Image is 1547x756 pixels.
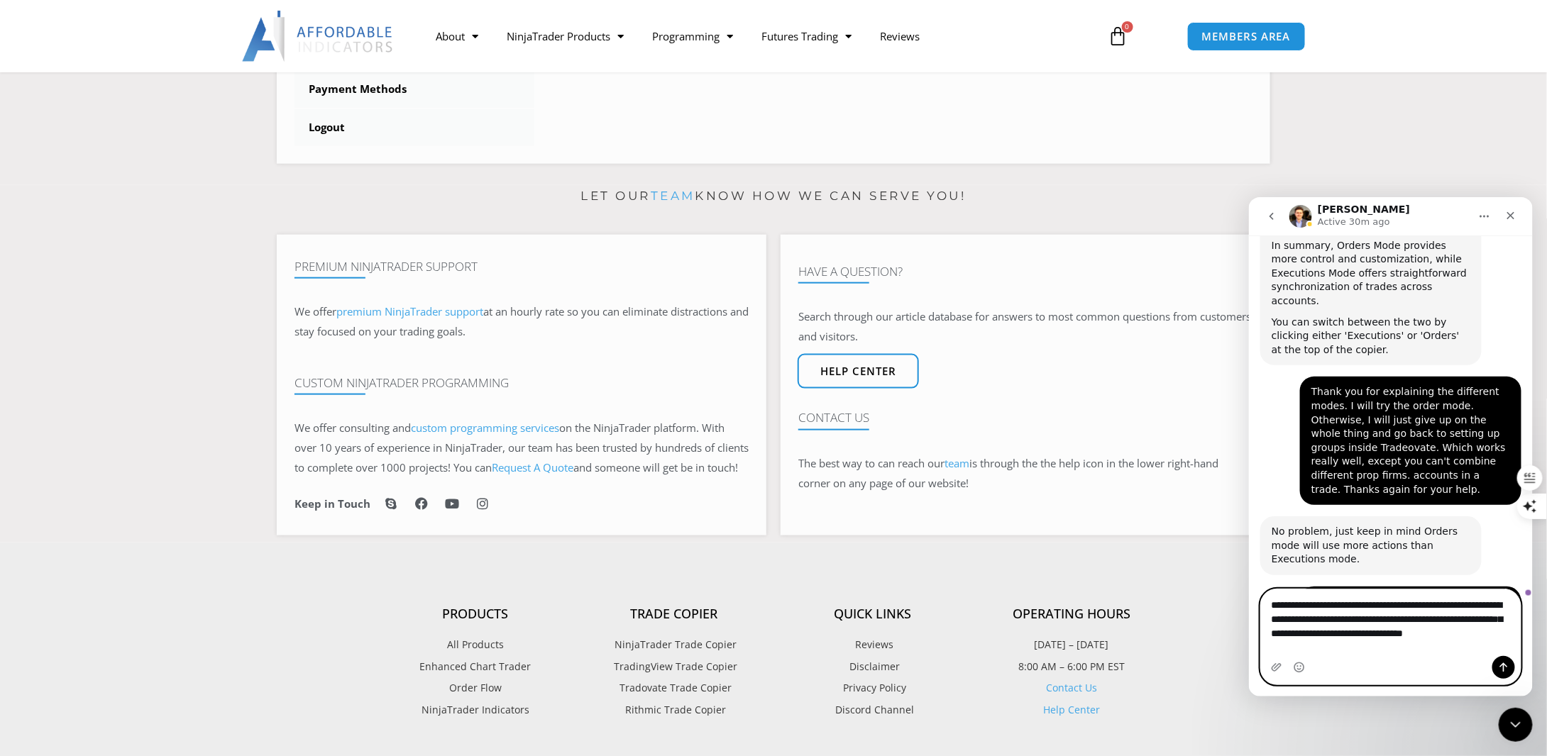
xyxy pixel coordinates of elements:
span: Privacy Policy [839,679,906,698]
a: Reviews [866,20,934,52]
textarea: Message… [12,392,272,445]
a: Contact Us [1046,682,1097,695]
a: premium NinjaTrader support [336,304,483,318]
a: NinjaTrader Trade Copier [575,635,773,654]
div: Okay. I may try a couple of trades with it [DATE]. But, right now, I am planning on going back to... [51,389,272,560]
a: 0 [1087,16,1150,57]
span: MEMBERS AREA [1202,31,1291,42]
span: NinjaTrader Indicators [422,701,529,720]
a: Reviews [773,635,972,654]
a: About [422,20,492,52]
p: 8:00 AM – 6:00 PM EST [972,657,1171,676]
span: We offer consulting and [294,421,559,435]
a: TradingView Trade Copier [575,657,773,676]
a: Help Center [1043,704,1100,717]
h4: Premium NinjaTrader Support [294,260,749,274]
img: LogoAI | Affordable Indicators – NinjaTrader [242,11,395,62]
span: on the NinjaTrader platform. With over 10 years of experience in NinjaTrader, our team has been t... [294,421,749,474]
a: Discord Channel [773,701,972,720]
a: Privacy Policy [773,679,972,698]
p: The best way to can reach our is through the the help icon in the lower right-hand corner on any ... [798,454,1253,494]
h6: Keep in Touch [294,497,370,511]
a: Enhanced Chart Trader [376,657,575,676]
span: Enhanced Chart Trader [420,657,532,676]
a: team [945,456,969,470]
span: 0 [1122,21,1133,33]
button: Upload attachment [22,465,33,476]
a: Programming [638,20,747,52]
div: Dwight says… [11,389,272,571]
a: Help center [798,354,919,389]
p: Let our know how we can serve you! [277,185,1270,208]
a: Rithmic Trade Copier [575,701,773,720]
a: custom programming services [411,421,559,435]
a: Tradovate Trade Copier [575,679,773,698]
a: All Products [376,635,575,654]
span: TradingView Trade Copier [611,657,738,676]
a: NinjaTrader Products [492,20,638,52]
iframe: Intercom live chat [1499,708,1533,742]
h4: Have A Question? [798,265,1253,279]
p: [DATE] – [DATE] [972,635,1171,654]
a: team [651,189,695,203]
a: Disclaimer [773,657,972,676]
span: Reviews [852,635,894,654]
h4: Trade Copier [575,606,773,622]
span: at an hourly rate so you can eliminate distractions and stay focused on your trading goals. [294,304,749,338]
h4: Quick Links [773,606,972,622]
span: Tradovate Trade Copier [617,679,732,698]
a: NinjaTrader Indicators [376,701,575,720]
a: Futures Trading [747,20,866,52]
a: Request A Quote [492,460,573,474]
span: Help center [820,366,896,377]
span: Rithmic Trade Copier [622,701,727,720]
h4: Products [376,606,575,622]
span: NinjaTrader Trade Copier [612,635,737,654]
a: Payment Methods [294,71,534,108]
button: Send a message… [243,459,266,482]
a: Logout [294,109,534,146]
p: Search through our article database for answers to most common questions from customers and visit... [798,307,1253,347]
span: All Products [447,635,504,654]
span: Order Flow [449,679,502,698]
iframe: To enrich screen reader interactions, please activate Accessibility in Grammarly extension settings [1249,197,1533,696]
a: Order Flow [376,679,575,698]
span: We offer [294,304,336,318]
span: Disclaimer [846,657,900,676]
h4: Custom NinjaTrader Programming [294,376,749,390]
a: MEMBERS AREA [1187,22,1306,51]
h4: Contact Us [798,411,1253,425]
h4: Operating Hours [972,606,1171,622]
span: Discord Channel [832,701,914,720]
nav: Menu [422,20,1091,52]
button: Emoji picker [45,465,56,476]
